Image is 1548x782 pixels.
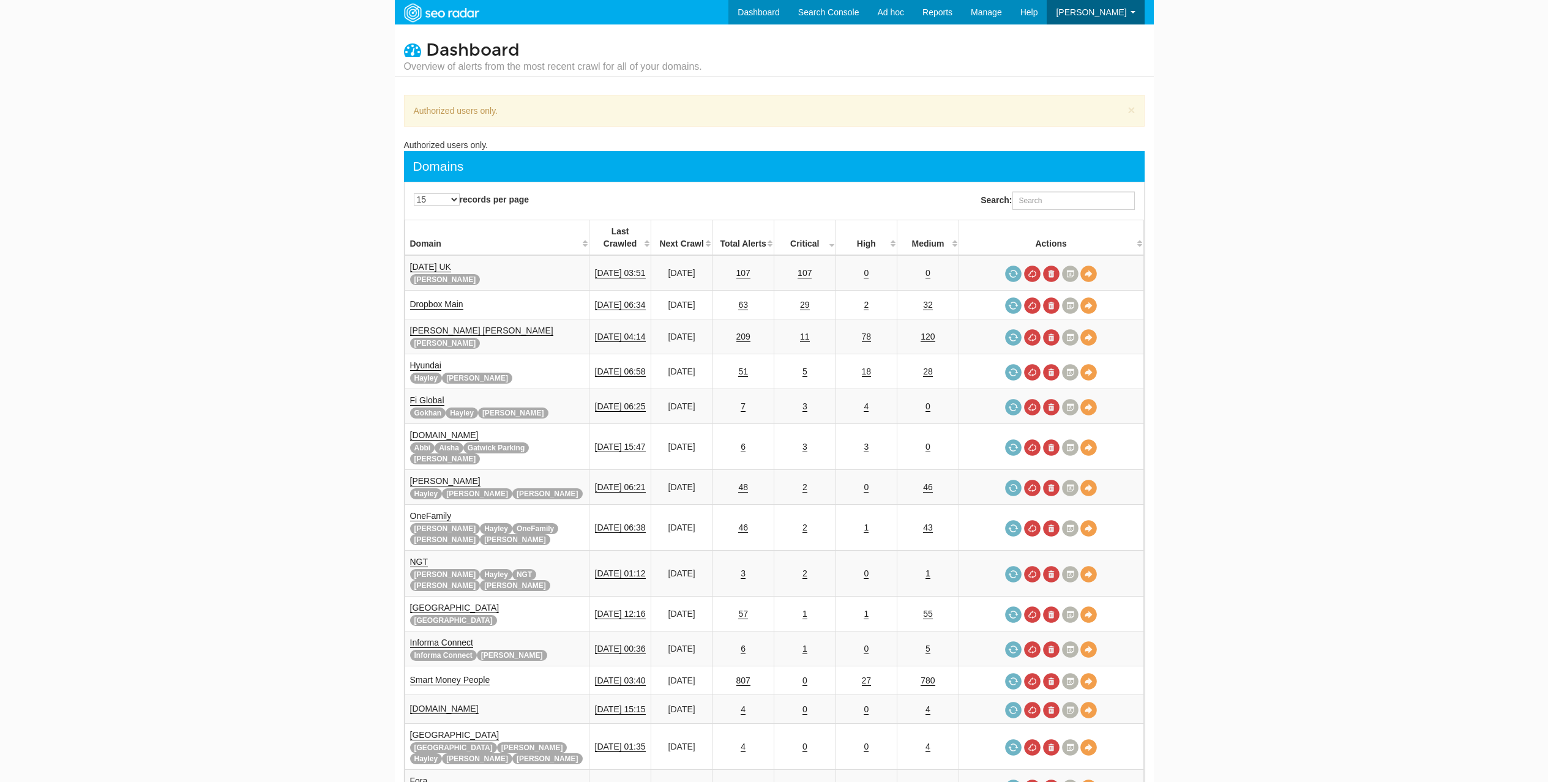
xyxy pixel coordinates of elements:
a: [DATE] 01:12 [595,568,646,579]
a: Delete most recent audit [1043,520,1060,537]
a: OneFamily [410,511,452,521]
th: High: activate to sort column descending [836,220,897,256]
select: records per page [414,193,460,206]
a: Request a crawl [1005,673,1022,690]
a: [DATE] UK [410,262,451,272]
span: Gokhan [410,408,446,419]
span: Hayley [410,373,443,384]
span: Help [1020,7,1038,17]
span: Informa Connect [410,650,477,661]
span: [PERSON_NAME] [410,534,480,545]
label: records per page [414,193,529,206]
a: Cancel in-progress audit [1024,439,1041,456]
a: Cancel in-progress audit [1024,606,1041,623]
small: Overview of alerts from the most recent crawl for all of your domains. [404,60,702,73]
a: Request a crawl [1005,329,1022,346]
a: 0 [864,568,869,579]
a: Delete most recent audit [1043,364,1060,381]
a: 0 [864,268,869,278]
span: Hayley [446,408,478,419]
a: [DATE] 06:58 [595,367,646,377]
input: Search: [1012,192,1135,210]
a: Cancel in-progress audit [1024,329,1041,346]
a: 29 [800,300,810,310]
a: [PERSON_NAME] [PERSON_NAME] [410,326,553,336]
a: Cancel in-progress audit [1024,702,1041,718]
a: [PERSON_NAME] [410,476,480,486]
span: Abbi [410,442,435,453]
a: 6 [741,442,746,452]
th: Actions: activate to sort column ascending [959,220,1143,256]
span: [PERSON_NAME] [410,580,480,591]
a: [DATE] 03:40 [595,676,646,686]
a: Delete most recent audit [1043,641,1060,658]
a: 3 [802,442,807,452]
a: [DATE] 06:38 [595,523,646,533]
td: [DATE] [651,551,712,597]
span: [PERSON_NAME] [1056,7,1126,17]
a: View Domain Overview [1080,702,1097,718]
a: Request a crawl [1005,364,1022,381]
a: Crawl History [1062,480,1079,496]
span: Gatwick Parking [463,442,529,453]
a: View Domain Overview [1080,566,1097,583]
a: 107 [798,268,812,278]
a: 3 [802,401,807,412]
a: Cancel in-progress audit [1024,673,1041,690]
a: 120 [921,332,935,342]
a: 1 [802,609,807,619]
a: Cancel in-progress audit [1024,364,1041,381]
a: View Domain Overview [1080,266,1097,282]
a: Request a crawl [1005,739,1022,756]
a: 51 [738,367,748,377]
a: Request a crawl [1005,480,1022,496]
a: 0 [802,742,807,752]
th: Domain: activate to sort column ascending [405,220,589,256]
a: 46 [923,482,933,493]
a: View Domain Overview [1080,329,1097,346]
a: Crawl History [1062,739,1079,756]
a: [DATE] 04:14 [595,332,646,342]
a: 4 [741,704,746,715]
td: [DATE] [651,319,712,354]
a: Crawl History [1062,399,1079,415]
td: [DATE] [651,695,712,724]
a: 4 [925,742,930,752]
a: Cancel in-progress audit [1024,266,1041,282]
a: 0 [925,268,930,278]
i:  [404,41,421,58]
a: 78 [862,332,872,342]
a: [GEOGRAPHIC_DATA] [410,730,499,740]
a: 27 [862,676,872,686]
a: 63 [738,300,748,310]
a: Crawl History [1062,364,1079,381]
a: Cancel in-progress audit [1024,566,1041,583]
a: [DATE] 03:51 [595,268,646,278]
a: Dropbox Main [410,299,463,310]
a: Delete most recent audit [1043,439,1060,456]
a: [DATE] 06:21 [595,482,646,493]
a: 1 [864,609,869,619]
a: 4 [864,401,869,412]
a: Crawl History [1062,566,1079,583]
a: 3 [864,442,869,452]
td: [DATE] [651,255,712,291]
a: Request a crawl [1005,566,1022,583]
td: [DATE] [651,389,712,424]
a: Delete most recent audit [1043,266,1060,282]
a: 43 [923,523,933,533]
a: View Domain Overview [1080,606,1097,623]
a: View Domain Overview [1080,439,1097,456]
a: [DOMAIN_NAME] [410,704,479,714]
td: [DATE] [651,597,712,631]
a: Delete most recent audit [1043,480,1060,496]
a: [DATE] 12:16 [595,609,646,619]
span: [PERSON_NAME] [478,408,548,419]
a: Crawl History [1062,297,1079,314]
span: [PERSON_NAME] [512,753,583,764]
a: Delete most recent audit [1043,297,1060,314]
span: Hayley [410,753,443,764]
a: 807 [736,676,750,686]
a: Cancel in-progress audit [1024,520,1041,537]
a: 55 [923,609,933,619]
